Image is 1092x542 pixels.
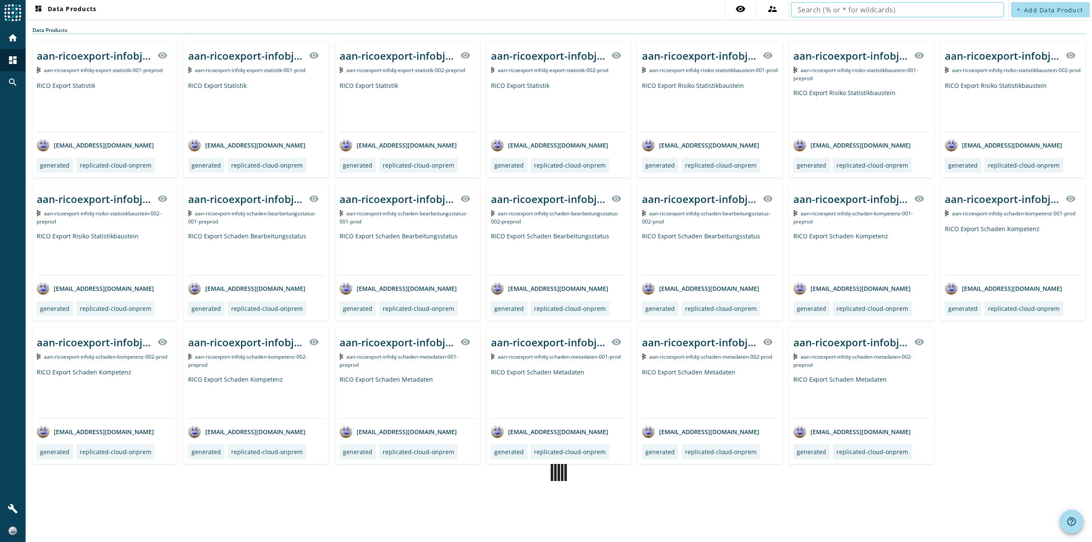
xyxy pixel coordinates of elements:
div: RICO Export Schaden Metadaten [793,375,929,418]
div: aan-ricoexport-infobj-schaden-kompetenz-002-_stage_ [188,335,304,349]
div: [EMAIL_ADDRESS][DOMAIN_NAME] [642,425,759,438]
span: Kafka Topic: aan-ricoexport-infobj-schaden-kompetenz-001-preprod [793,210,913,225]
mat-icon: visibility [763,50,773,61]
img: Kafka Topic: aan-ricoexport-infobj-risiko-statistikbaustein-002-preprod [37,210,41,216]
div: [EMAIL_ADDRESS][DOMAIN_NAME] [945,139,1062,151]
div: RICO Export Risiko Statistikbaustein [642,81,778,132]
div: replicated-cloud-onprem [685,161,757,169]
span: Add Data Product [1024,6,1083,14]
button: Add Data Product [1011,2,1090,17]
span: Kafka Topic: aan-ricoexport-infobj-schaden-bearbeitungsstatus-002-prod [642,210,770,225]
div: replicated-cloud-onprem [231,304,303,313]
div: replicated-cloud-onprem [836,448,908,456]
div: generated [948,304,978,313]
img: avatar [491,425,504,438]
img: 4630c00465cddc62c5e0d48377b6cd43 [9,527,17,535]
mat-icon: visibility [611,337,622,347]
div: aan-ricoexport-infobj-schaden-kompetenz-001-_stage_ [793,192,909,206]
div: aan-ricoexport-infobj-schaden-metadaten-001-_stage_ [491,335,607,349]
img: avatar [340,425,352,438]
div: replicated-cloud-onprem [836,161,908,169]
mat-icon: visibility [914,50,924,61]
div: generated [645,448,675,456]
img: Kafka Topic: aan-ricoexport-infobj-schaden-kompetenz-001-prod [945,210,949,216]
div: replicated-cloud-onprem [231,161,303,169]
mat-icon: visibility [157,337,168,347]
img: avatar [945,139,958,151]
img: Kafka Topic: aan-ricoexport-infobj-risiko-statistikbaustein-001-prod [642,67,646,73]
mat-icon: visibility [309,50,319,61]
img: avatar [491,282,504,295]
img: avatar [340,139,352,151]
img: avatar [642,139,655,151]
div: RICO Export Schaden Bearbeitungsstatus [340,232,476,275]
div: generated [494,161,524,169]
div: generated [948,161,978,169]
div: generated [645,161,675,169]
span: Kafka Topic: aan-ricoexport-infobj-risiko-statistikbaustein-001-preprod [793,67,918,82]
div: aan-ricoexport-infobj-risiko-statistikbaustein-002-_stage_ [945,49,1060,63]
div: aan-ricoexport-infobj-export-statistik-002-_stage_ [491,49,607,63]
div: RICO Export Schaden Kompetenz [793,232,929,275]
img: avatar [188,139,201,151]
div: generated [797,161,826,169]
span: Kafka Topic: aan-ricoexport-infobj-schaden-bearbeitungsstatus-001-preprod [188,210,317,225]
mat-icon: visibility [460,337,470,347]
img: Kafka Topic: aan-ricoexport-infobj-risiko-statistikbaustein-002-prod [945,67,949,73]
div: generated [40,304,70,313]
div: replicated-cloud-onprem [836,304,908,313]
div: generated [192,161,221,169]
img: avatar [793,282,806,295]
div: [EMAIL_ADDRESS][DOMAIN_NAME] [793,425,911,438]
mat-icon: visibility [914,194,924,204]
button: Data Products [30,2,100,17]
span: Kafka Topic: aan-ricoexport-infobj-export-statistik-002-preprod [346,67,465,74]
div: RICO Export Statistik [188,81,324,132]
span: Kafka Topic: aan-ricoexport-infobj-risiko-statistikbaustein-002-prod [952,67,1080,74]
div: replicated-cloud-onprem [534,304,606,313]
img: avatar [188,425,201,438]
img: avatar [188,282,201,295]
div: replicated-cloud-onprem [534,448,606,456]
span: Kafka Topic: aan-ricoexport-infobj-schaden-kompetenz-002-preprod [188,353,308,368]
div: RICO Export Schaden Metadaten [642,368,778,418]
div: RICO Export Schaden Bearbeitungsstatus [188,232,324,275]
span: Kafka Topic: aan-ricoexport-infobj-schaden-kompetenz-001-prod [952,210,1075,217]
div: generated [40,161,70,169]
span: Kafka Topic: aan-ricoexport-infobj-schaden-kompetenz-002-prod [44,353,167,360]
mat-icon: build [8,504,18,514]
img: avatar [793,425,806,438]
img: Kafka Topic: aan-ricoexport-infobj-schaden-bearbeitungsstatus-002-preprod [491,210,495,216]
mat-icon: visibility [460,50,470,61]
div: RICO Export Schaden Kompetenz [945,225,1081,275]
mat-icon: dashboard [8,55,18,65]
div: [EMAIL_ADDRESS][DOMAIN_NAME] [188,425,305,438]
div: RICO Export Schaden Kompetenz [188,375,324,418]
mat-icon: visibility [309,337,319,347]
div: [EMAIL_ADDRESS][DOMAIN_NAME] [37,282,154,295]
div: [EMAIL_ADDRESS][DOMAIN_NAME] [642,139,759,151]
div: replicated-cloud-onprem [383,304,454,313]
div: replicated-cloud-onprem [383,448,454,456]
mat-icon: visibility [763,337,773,347]
mat-icon: supervisor_account [767,4,778,14]
div: aan-ricoexport-infobj-schaden-bearbeitungsstatus-002-_stage_ [642,192,758,206]
img: Kafka Topic: aan-ricoexport-infobj-schaden-metadaten-002-preprod [793,354,797,359]
div: aan-ricoexport-infobj-risiko-statistikbaustein-001-_stage_ [642,49,758,63]
div: [EMAIL_ADDRESS][DOMAIN_NAME] [188,282,305,295]
img: Kafka Topic: aan-ricoexport-infobj-export-statistik-002-prod [491,67,495,73]
div: [EMAIL_ADDRESS][DOMAIN_NAME] [793,139,911,151]
div: replicated-cloud-onprem [988,161,1060,169]
img: avatar [37,139,49,151]
div: [EMAIL_ADDRESS][DOMAIN_NAME] [642,282,759,295]
div: replicated-cloud-onprem [80,161,151,169]
div: [EMAIL_ADDRESS][DOMAIN_NAME] [491,282,608,295]
div: aan-ricoexport-infobj-export-statistik-001-_stage_ [37,49,152,63]
mat-icon: visibility [309,194,319,204]
img: avatar [37,282,49,295]
img: Kafka Topic: aan-ricoexport-infobj-export-statistik-001-preprod [37,67,41,73]
mat-icon: help_outline [1066,516,1077,527]
img: spoud-logo.svg [4,4,21,21]
div: RICO Export Schaden Bearbeitungsstatus [642,232,778,275]
mat-icon: home [8,33,18,43]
